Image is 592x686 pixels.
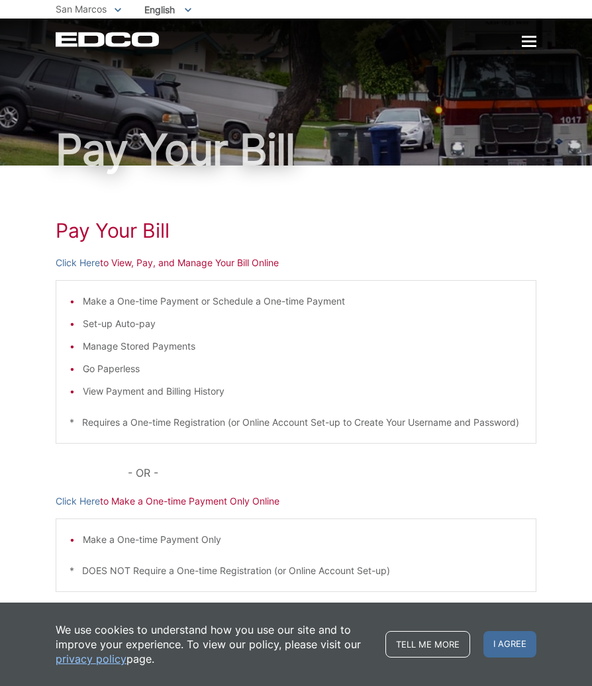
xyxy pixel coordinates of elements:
[70,563,522,578] p: * DOES NOT Require a One-time Registration (or Online Account Set-up)
[56,256,100,270] a: Click Here
[56,494,536,509] p: to Make a One-time Payment Only Online
[56,32,161,47] a: EDCD logo. Return to the homepage.
[83,362,522,376] li: Go Paperless
[56,256,536,270] p: to View, Pay, and Manage Your Bill Online
[56,128,536,171] h1: Pay Your Bill
[83,384,522,399] li: View Payment and Billing History
[483,631,536,658] span: I agree
[70,415,522,430] p: * Requires a One-time Registration (or Online Account Set-up to Create Your Username and Password)
[385,631,470,658] a: Tell me more
[83,317,522,331] li: Set-up Auto-pay
[56,622,372,666] p: We use cookies to understand how you use our site and to improve your experience. To view our pol...
[128,464,536,482] p: - OR -
[83,532,522,547] li: Make a One-time Payment Only
[83,339,522,354] li: Manage Stored Payments
[56,652,126,666] a: privacy policy
[56,494,100,509] a: Click Here
[56,3,107,15] span: San Marcos
[83,294,522,309] li: Make a One-time Payment or Schedule a One-time Payment
[56,219,536,242] h1: Pay Your Bill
